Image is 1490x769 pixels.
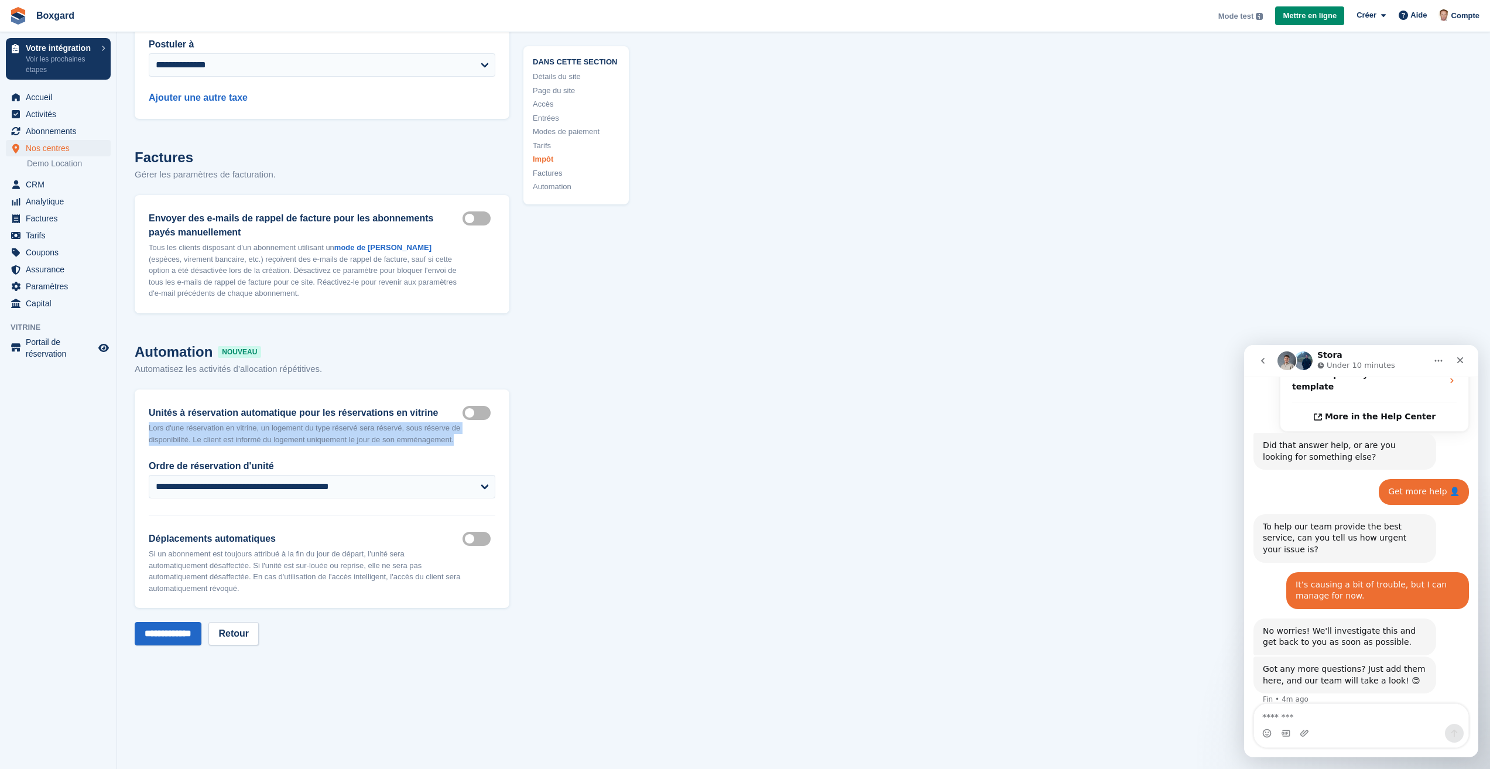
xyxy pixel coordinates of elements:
span: Dans cette section [533,55,619,66]
label: Auto reserve on storefront [463,412,495,413]
a: menu [6,89,111,105]
a: Mettre en ligne [1275,6,1344,26]
a: menu [6,106,111,122]
a: menu [6,336,111,360]
span: Créer [1357,9,1376,21]
a: menu [6,193,111,210]
span: Analytique [26,193,96,210]
label: Auto deallocate move outs [463,538,495,539]
span: Assurance [26,261,96,278]
a: menu [6,176,111,193]
a: menu [6,227,111,244]
h2: Factures [135,147,509,168]
label: Déplacements automatiques [149,532,463,546]
label: Postuler à [149,37,495,52]
img: icon-info-grey-7440780725fd019a000dd9b08b2336e03edf1995a4989e88bcd33f0948082b44.svg [1256,13,1263,20]
span: Vitrine [11,322,117,333]
a: Automation [533,181,619,193]
p: Tous les clients disposant d'un abonnement utilisant un (espèces, virement bancaire, etc.) reçoiv... [149,242,463,299]
a: Factures [533,167,619,179]
span: Mode test [1218,11,1254,22]
span: Factures [26,210,96,227]
span: Paramètres [26,278,96,295]
label: Envoyer des e-mails de rappel de facture pour les abonnements payés manuellement [149,211,463,240]
span: Accueil [26,89,96,105]
img: stora-icon-8386f47178a22dfd0bd8f6a31ec36ba5ce8667c1dd55bd0f319d3a0aa187defe.svg [9,7,27,25]
a: Détails du site [533,71,619,83]
a: Impôt [533,153,619,165]
p: Automatisez les activités d’allocation répétitives. [135,363,509,376]
span: Tarifs [26,227,96,244]
span: Abonnements [26,123,96,139]
a: Boutique d'aperçu [97,341,111,355]
label: Ordre de réservation d'unité [149,459,495,473]
p: Voir les prochaines étapes [26,54,95,75]
a: menu [6,123,111,139]
a: menu [6,278,111,295]
a: menu [6,261,111,278]
span: CRM [26,176,96,193]
span: Coupons [26,244,96,261]
a: menu [6,295,111,312]
a: Retour [208,622,259,645]
p: Si un abonnement est toujours attribué à la fin du jour de départ, l'unité sera automatiquement d... [149,548,463,594]
label: Manual invoice mailers on [463,217,495,219]
img: Alban Mackay [1438,9,1450,21]
span: Mettre en ligne [1283,10,1337,22]
h2: Automation [135,341,509,363]
a: Modes de paiement [533,126,619,138]
iframe: Intercom live chat [1244,345,1478,757]
a: Demo Location [27,158,111,169]
a: Boxgard [32,6,79,25]
label: Unités à réservation automatique pour les réservations en vitrine [149,406,463,420]
span: Capital [26,295,96,312]
a: menu [6,244,111,261]
p: Gérer les paramètres de facturation. [135,168,509,182]
span: Compte [1451,10,1479,22]
span: Activités [26,106,96,122]
a: Tarifs [533,139,619,151]
p: Lors d'une réservation en vitrine, un logement du type réservé sera réservé, sous réserve de disp... [149,422,463,445]
a: Votre intégration Voir les prochaines étapes [6,38,111,80]
a: mode de [PERSON_NAME] [334,243,431,252]
a: Entrées [533,112,619,124]
span: NOUVEAU [218,346,261,358]
a: Accès [533,98,619,110]
div: Ajouter une autre taxe [149,77,495,105]
p: Votre intégration [26,44,95,52]
a: menu [6,140,111,156]
span: Portail de réservation [26,336,96,360]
